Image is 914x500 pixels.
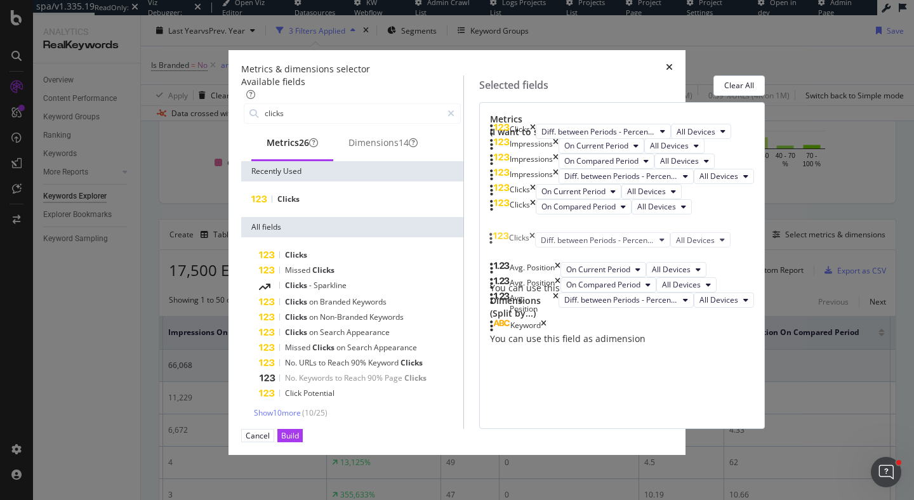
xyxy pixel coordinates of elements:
div: modal [228,50,685,455]
button: On Compared Period [560,277,656,293]
button: All Devices [694,293,754,308]
div: times [541,320,546,332]
div: Available fields [241,76,463,88]
div: Impressions [510,154,553,169]
span: to [319,357,328,368]
span: Clicks [285,296,309,307]
div: times [530,199,536,214]
div: Cancel [246,430,270,441]
div: ClickstimesDiff. between Periods - PercentageAll Devices [489,232,723,247]
div: Avg. PositiontimesOn Compared PeriodAll Devices [490,277,754,293]
span: Clicks [312,342,336,353]
div: Avg. PositiontimesDiff. between Periods - PercentageAll Devices [490,293,754,314]
span: - [309,280,314,291]
div: Clicks [510,124,530,139]
button: All Devices [694,169,754,184]
div: Clicks [510,184,530,199]
div: Avg. Position [510,277,555,293]
button: All Devices [654,154,715,169]
div: times [553,169,559,184]
div: Selected fields [479,78,548,93]
span: Clicks [285,280,309,291]
div: Metrics & dimensions selector [241,63,370,76]
button: All Devices [670,232,731,247]
span: on [309,312,320,322]
span: Clicks [285,249,307,260]
button: Clear All [713,76,765,96]
span: Clicks [401,357,423,368]
button: Diff. between Periods - Percentage [535,232,670,247]
span: Keywords [299,372,335,383]
span: On Compared Period [541,201,616,212]
span: All Devices [699,171,738,181]
span: Diff. between Periods - Percentage [564,294,678,305]
span: No. [285,372,299,383]
span: On Compared Period [564,155,639,166]
div: Build [281,430,299,441]
span: 90% [351,357,368,368]
span: Clicks [404,372,427,383]
span: On Current Period [541,186,606,197]
span: 14 [399,136,409,148]
span: Clicks [285,312,309,322]
div: brand label [299,136,309,149]
div: ImpressionstimesOn Current PeriodAll Devices [490,138,754,154]
div: Recently Used [241,161,463,181]
div: ImpressionstimesOn Compared PeriodAll Devices [490,154,754,169]
span: On Compared Period [566,279,640,290]
span: ( 10 / 25 ) [302,407,328,418]
span: Branded [320,296,352,307]
span: All Devices [662,279,701,290]
button: Diff. between Periods - Percentage [559,293,694,308]
span: All Devices [677,126,715,137]
div: ClickstimesOn Compared PeriodAll Devices [490,199,754,214]
button: Build [277,429,303,442]
div: times [553,293,559,314]
div: Clicks [510,199,530,214]
button: Diff. between Periods - Percentage [536,124,671,139]
button: On Compared Period [559,154,654,169]
span: All Devices [650,140,689,151]
span: Missed [285,342,312,353]
div: ClickstimesDiff. between Periods - PercentageAll Devices [490,124,754,139]
span: All Devices [676,235,715,246]
div: times [555,277,560,293]
iframe: Intercom live chat [871,457,901,487]
span: Keywords [352,296,387,307]
span: Clicks [285,327,309,338]
div: Clear All [724,80,754,91]
div: times [529,232,535,247]
span: 26 [299,136,309,148]
span: Clicks [312,265,334,275]
span: Keywords [369,312,404,322]
span: Diff. between Periods - Percentage [564,171,678,181]
button: All Devices [621,184,682,199]
span: on [309,296,320,307]
span: Search [347,342,374,353]
div: Metrics [267,136,318,149]
span: Keyword [368,357,401,368]
span: Potential [303,388,334,398]
span: Sparkline [314,280,347,291]
div: You can use this field as a dimension [490,332,754,345]
button: On Current Period [536,184,621,199]
span: Non-Branded [320,312,369,322]
span: All Devices [660,155,699,166]
div: Clicks [509,232,529,247]
button: Diff. between Periods - Percentage [559,169,694,184]
div: All fields [241,217,463,237]
div: Metrics [490,113,754,138]
button: All Devices [632,199,692,214]
div: Avg. Position [510,293,553,314]
span: All Devices [627,186,666,197]
div: times [530,184,536,199]
span: Page [385,372,404,383]
span: on [336,342,347,353]
span: Appearance [347,327,390,338]
span: On Current Period [564,140,628,151]
div: times [666,63,673,76]
button: All Devices [671,124,731,139]
div: ClickstimesOn Current PeriodAll Devices [490,184,754,199]
span: No. [285,357,299,368]
div: times [553,154,559,169]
